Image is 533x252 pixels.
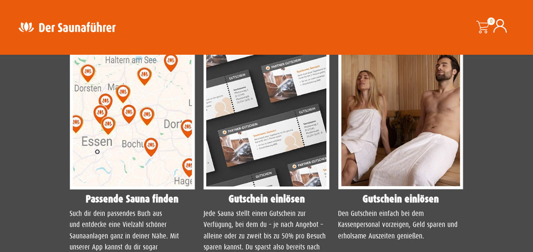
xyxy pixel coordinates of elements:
h4: Passende Sauna finden [70,193,195,204]
p: Den Gutschein einfach bei dem Kassenpersonal vorzeigen, Geld sparen und erholsame Auszeiten genie... [338,208,464,241]
span: 0 [487,17,495,25]
h4: Gutschein einlösen [204,193,329,204]
h4: Gutschein einlösen [338,193,464,204]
